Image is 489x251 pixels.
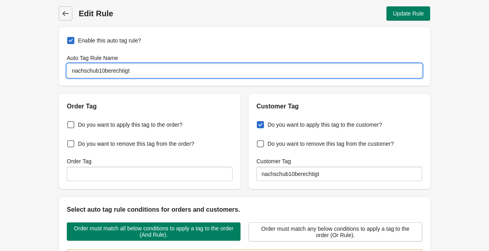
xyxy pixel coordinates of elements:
[78,37,141,44] span: Enable this auto tag rule?
[67,54,118,62] label: Auto Tag Rule Name
[268,140,394,148] span: Do you want to remove this tag from the customer?
[78,121,182,129] span: Do you want to apply this tag to the order?
[256,102,422,111] h2: Customer Tag
[268,121,382,129] span: Do you want to apply this tag to the customer?
[386,6,430,21] button: Update Rule
[256,157,291,165] label: Customer Tag
[73,225,234,238] span: Order must match all below conditions to apply a tag to the order (And Rule).
[67,157,91,165] label: Order Tag
[255,226,415,238] span: Order must match any below conditions to apply a tag to the order (Or Rule).
[78,140,194,148] span: Do you want to remove this tag from the order?
[248,222,422,241] button: Order must match any below conditions to apply a tag to the order (Or Rule).
[67,205,422,214] h2: Select auto tag rule conditions for orders and customers.
[393,10,424,17] span: Update Rule
[67,102,233,111] h2: Order Tag
[79,8,243,19] h1: Edit Rule
[67,222,241,241] button: Order must match all below conditions to apply a tag to the order (And Rule).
